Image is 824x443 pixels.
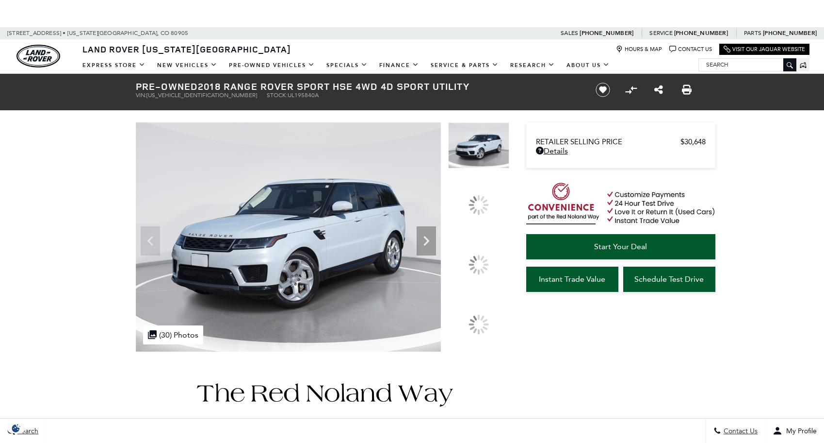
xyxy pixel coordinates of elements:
[7,30,188,36] a: [STREET_ADDRESS] • [US_STATE][GEOGRAPHIC_DATA], CO 80905
[623,267,715,292] a: Schedule Test Drive
[782,427,817,435] span: My Profile
[143,325,203,344] div: (30) Photos
[161,27,169,39] span: CO
[536,137,680,146] span: Retailer Selling Price
[321,57,373,74] a: Specials
[616,46,662,53] a: Hours & Map
[526,267,618,292] a: Instant Trade Value
[425,57,504,74] a: Service & Parts
[536,146,706,155] a: Details
[526,234,715,259] a: Start Your Deal
[288,92,319,99] span: UL195840A
[77,57,151,74] a: EXPRESS STORE
[592,82,614,98] button: Save vehicle
[7,27,66,39] span: [STREET_ADDRESS] •
[674,29,728,37] a: [PHONE_NUMBER]
[624,83,638,97] button: Compare vehicle
[536,137,706,146] a: Retailer Selling Price $30,648
[67,27,159,39] span: [US_STATE][GEOGRAPHIC_DATA],
[682,84,692,96] a: Print this Pre-Owned 2018 Range Rover Sport HSE 4WD 4D Sport Utility
[724,46,805,53] a: Visit Our Jaguar Website
[594,242,647,251] span: Start Your Deal
[16,45,60,68] a: land-rover
[699,59,796,70] input: Search
[77,43,297,55] a: Land Rover [US_STATE][GEOGRAPHIC_DATA]
[763,29,817,37] a: [PHONE_NUMBER]
[649,30,672,36] span: Service
[5,423,27,433] section: Click to Open Cookie Consent Modal
[77,57,615,74] nav: Main Navigation
[267,92,288,99] span: Stock:
[765,419,824,443] button: Open user profile menu
[721,427,758,435] span: Contact Us
[561,57,615,74] a: About Us
[223,57,321,74] a: Pre-Owned Vehicles
[504,57,561,74] a: Research
[634,274,704,284] span: Schedule Test Drive
[136,80,198,93] strong: Pre-Owned
[136,122,441,352] img: Used 2018 White Land Rover HSE image 1
[136,92,146,99] span: VIN:
[171,27,188,39] span: 80905
[16,45,60,68] img: Land Rover
[136,81,580,92] h1: 2018 Range Rover Sport HSE 4WD 4D Sport Utility
[539,274,605,284] span: Instant Trade Value
[417,226,436,256] div: Next
[82,43,291,55] span: Land Rover [US_STATE][GEOGRAPHIC_DATA]
[680,137,706,146] span: $30,648
[744,30,761,36] span: Parts
[580,29,633,37] a: [PHONE_NUMBER]
[669,46,712,53] a: Contact Us
[151,57,223,74] a: New Vehicles
[5,423,27,433] img: Opt-Out Icon
[448,122,509,169] img: Used 2018 White Land Rover HSE image 1
[654,84,663,96] a: Share this Pre-Owned 2018 Range Rover Sport HSE 4WD 4D Sport Utility
[146,92,257,99] span: [US_VEHICLE_IDENTIFICATION_NUMBER]
[373,57,425,74] a: Finance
